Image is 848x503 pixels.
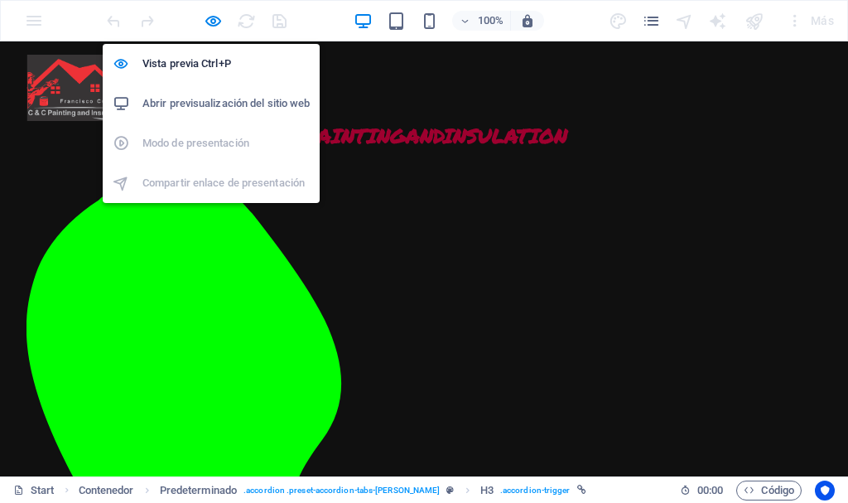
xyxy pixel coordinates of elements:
span: . accordion-trigger [500,481,571,501]
a: Haz clic para cancelar la selección y doble clic para abrir páginas [13,481,55,501]
i: Al redimensionar, ajustar el nivel de zoom automáticamente para ajustarse al dispositivo elegido. [520,13,535,28]
i: Páginas (Ctrl+Alt+S) [642,12,661,31]
span: 00 00 [697,481,723,501]
span: Haz clic para seleccionar y doble clic para editar [480,481,494,501]
i: Este elemento es un preajuste personalizable [446,486,454,495]
h6: 100% [477,11,503,31]
span: Haz clic para seleccionar y doble clic para editar [79,481,134,501]
button: Usercentrics [815,481,835,501]
h6: Vista previa Ctrl+P [142,54,310,74]
span: Código [744,481,794,501]
span: . accordion .preset-accordion-tabs-[PERSON_NAME] [243,481,440,501]
img: logotipopintura16-H2NOGzlv4y_6HmMwSbUFPg.gif [26,13,134,80]
button: pages [641,11,661,31]
h6: Abrir previsualización del sitio web [142,94,310,114]
span: CCPAINTINGANDINSULATION [282,80,567,109]
h6: Tiempo de la sesión [680,481,724,501]
span: : [709,484,711,496]
nav: breadcrumb [79,481,586,501]
button: Código [736,481,802,501]
span: Haz clic para seleccionar y doble clic para editar [160,481,237,501]
i: Este elemento está vinculado [577,486,586,495]
button: 100% [452,11,511,31]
